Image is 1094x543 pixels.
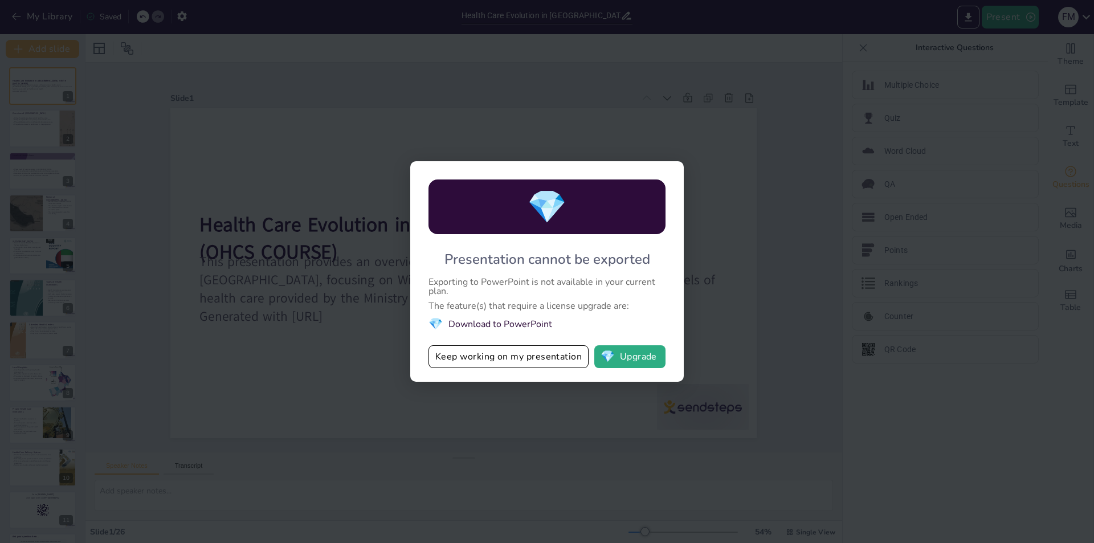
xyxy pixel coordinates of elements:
span: diamond [527,185,567,229]
button: diamondUpgrade [594,345,666,368]
span: diamond [428,316,443,332]
li: Download to PowerPoint [428,316,666,332]
span: diamond [601,351,615,362]
div: Presentation cannot be exported [444,250,650,268]
button: Keep working on my presentation [428,345,589,368]
div: The feature(s) that require a license upgrade are: [428,301,666,311]
div: Exporting to PowerPoint is not available in your current plan. [428,277,666,296]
